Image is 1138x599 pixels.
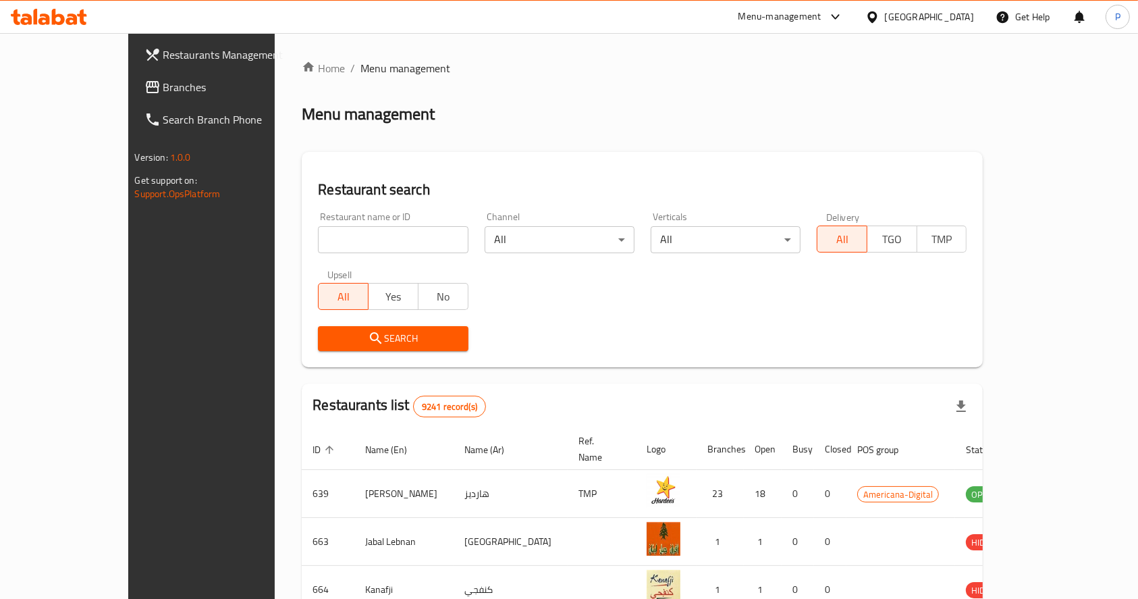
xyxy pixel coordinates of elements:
[318,180,967,200] h2: Restaurant search
[424,287,463,307] span: No
[966,442,1010,458] span: Status
[163,111,308,128] span: Search Branch Phone
[917,226,967,253] button: TMP
[814,518,846,566] td: 0
[697,429,744,470] th: Branches
[647,474,680,508] img: Hardee's
[354,518,454,566] td: Jabal Lebnan
[302,103,435,125] h2: Menu management
[858,487,938,502] span: Americana-Digital
[857,442,916,458] span: POS group
[302,60,345,76] a: Home
[966,583,1006,598] span: HIDDEN
[578,433,620,465] span: Ref. Name
[966,535,1006,550] span: HIDDEN
[814,470,846,518] td: 0
[885,9,974,24] div: [GEOGRAPHIC_DATA]
[744,518,782,566] td: 1
[485,226,634,253] div: All
[966,487,999,502] span: OPEN
[327,269,352,279] label: Upsell
[135,149,168,166] span: Version:
[318,226,468,253] input: Search for restaurant name or ID..
[302,60,983,76] nav: breadcrumb
[647,522,680,556] img: Jabal Lebnan
[368,283,418,310] button: Yes
[966,534,1006,550] div: HIDDEN
[568,470,636,518] td: TMP
[354,470,454,518] td: [PERSON_NAME]
[826,212,860,222] label: Delivery
[738,9,821,25] div: Menu-management
[464,442,522,458] span: Name (Ar)
[134,71,319,103] a: Branches
[782,470,814,518] td: 0
[966,486,999,502] div: OPEN
[697,470,744,518] td: 23
[365,442,425,458] span: Name (En)
[782,429,814,470] th: Busy
[817,226,867,253] button: All
[873,230,912,249] span: TGO
[374,287,413,307] span: Yes
[329,330,457,347] span: Search
[1115,9,1120,24] span: P
[744,470,782,518] td: 18
[313,395,486,417] h2: Restaurants list
[945,390,977,423] div: Export file
[324,287,363,307] span: All
[744,429,782,470] th: Open
[318,283,369,310] button: All
[302,470,354,518] td: 639
[782,518,814,566] td: 0
[318,326,468,351] button: Search
[823,230,862,249] span: All
[923,230,962,249] span: TMP
[134,38,319,71] a: Restaurants Management
[163,79,308,95] span: Branches
[697,518,744,566] td: 1
[651,226,801,253] div: All
[966,582,1006,598] div: HIDDEN
[360,60,450,76] span: Menu management
[302,518,354,566] td: 663
[135,185,221,203] a: Support.OpsPlatform
[313,442,338,458] span: ID
[814,429,846,470] th: Closed
[170,149,191,166] span: 1.0.0
[867,226,917,253] button: TGO
[454,518,568,566] td: [GEOGRAPHIC_DATA]
[350,60,355,76] li: /
[163,47,308,63] span: Restaurants Management
[135,172,197,189] span: Get support on:
[636,429,697,470] th: Logo
[418,283,468,310] button: No
[134,103,319,136] a: Search Branch Phone
[414,400,485,413] span: 9241 record(s)
[454,470,568,518] td: هارديز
